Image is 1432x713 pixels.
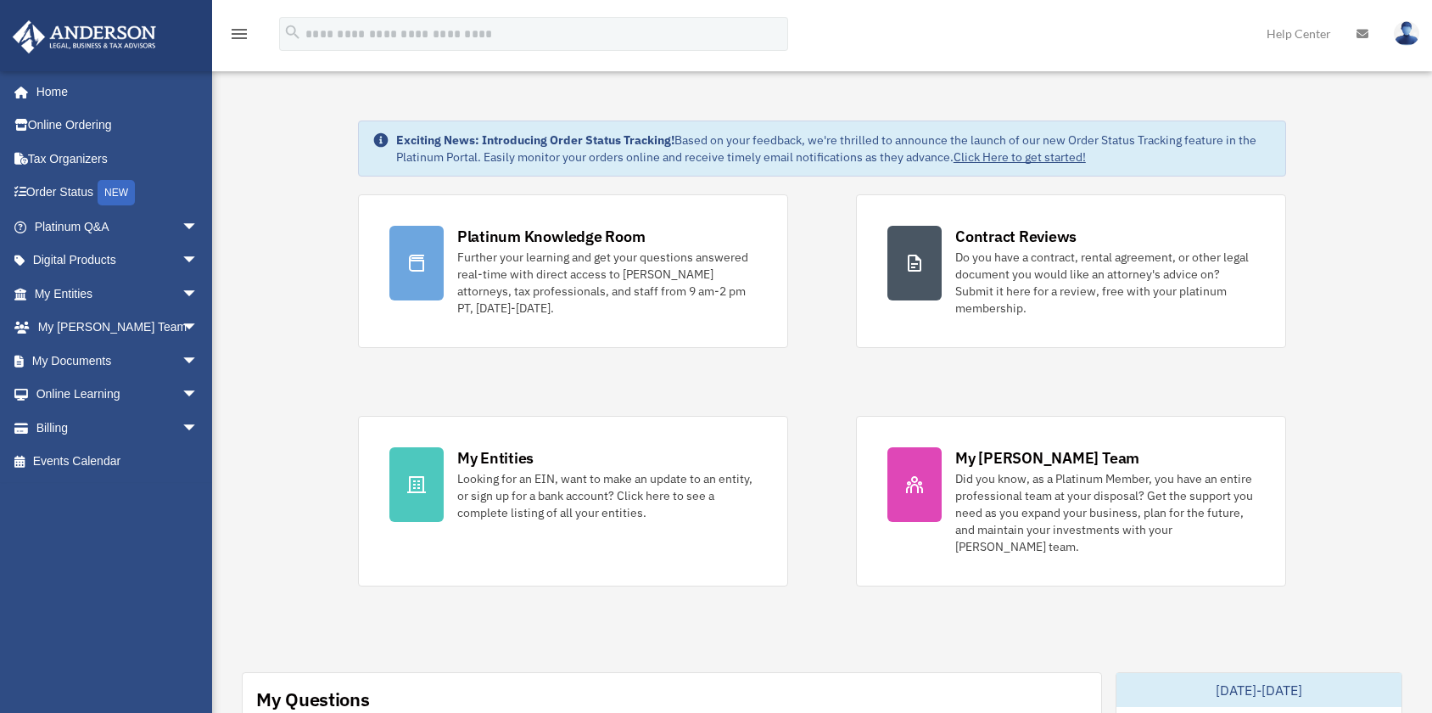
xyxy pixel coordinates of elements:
i: menu [229,24,249,44]
a: My Entities Looking for an EIN, want to make an update to an entity, or sign up for a bank accoun... [358,416,788,587]
span: arrow_drop_down [182,411,215,446]
div: Contract Reviews [955,226,1077,247]
div: My Entities [457,447,534,469]
img: User Pic [1394,21,1419,46]
span: arrow_drop_down [182,244,215,278]
div: NEW [98,180,135,205]
div: Further your learning and get your questions answered real-time with direct access to [PERSON_NAM... [457,249,757,317]
span: arrow_drop_down [182,378,215,413]
a: Home [12,75,215,109]
a: menu [229,30,249,44]
div: My [PERSON_NAME] Team [955,447,1139,469]
div: [DATE]-[DATE] [1116,673,1401,707]
a: Click Here to get started! [954,149,1086,165]
a: Platinum Q&Aarrow_drop_down [12,210,224,244]
a: Contract Reviews Do you have a contract, rental agreement, or other legal document you would like... [856,194,1286,348]
div: Platinum Knowledge Room [457,226,646,247]
div: Do you have a contract, rental agreement, or other legal document you would like an attorney's ad... [955,249,1255,317]
span: arrow_drop_down [182,344,215,379]
a: Online Learningarrow_drop_down [12,378,224,412]
img: Anderson Advisors Platinum Portal [8,20,161,53]
a: Digital Productsarrow_drop_down [12,244,224,278]
div: Looking for an EIN, want to make an update to an entity, or sign up for a bank account? Click her... [457,470,757,521]
a: My [PERSON_NAME] Team Did you know, as a Platinum Member, you have an entire professional team at... [856,416,1286,587]
a: My Documentsarrow_drop_down [12,344,224,378]
a: Billingarrow_drop_down [12,411,224,445]
a: Tax Organizers [12,142,224,176]
div: Did you know, as a Platinum Member, you have an entire professional team at your disposal? Get th... [955,470,1255,555]
span: arrow_drop_down [182,210,215,244]
a: My [PERSON_NAME] Teamarrow_drop_down [12,311,224,345]
a: Events Calendar [12,445,224,479]
a: Online Ordering [12,109,224,143]
a: My Entitiesarrow_drop_down [12,277,224,311]
span: arrow_drop_down [182,277,215,312]
i: search [283,23,302,42]
strong: Exciting News: Introducing Order Status Tracking! [396,132,674,148]
a: Order StatusNEW [12,176,224,211]
div: My Questions [256,687,370,712]
div: Based on your feedback, we're thrilled to announce the launch of our new Order Status Tracking fe... [396,132,1272,166]
a: Platinum Knowledge Room Further your learning and get your questions answered real-time with dire... [358,194,788,348]
span: arrow_drop_down [182,311,215,345]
